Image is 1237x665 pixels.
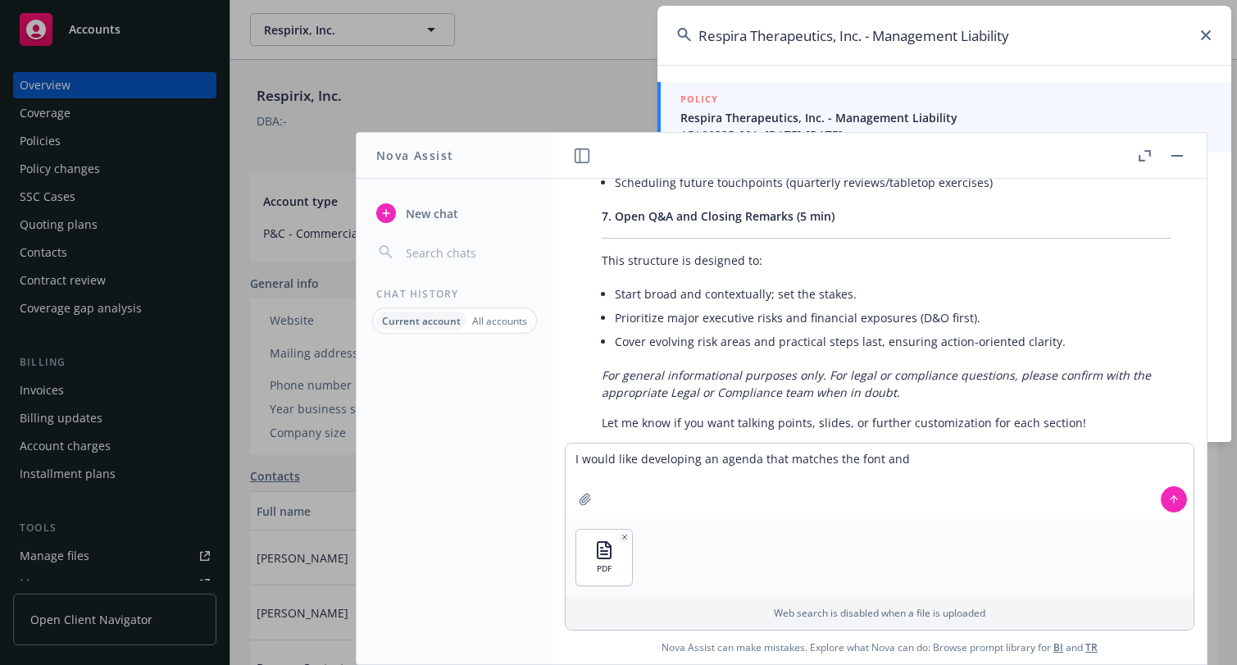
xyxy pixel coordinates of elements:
li: Scheduling future touchpoints (quarterly reviews/tabletop exercises) [615,171,1171,194]
a: TR [1085,640,1098,654]
div: Chat History [357,287,553,301]
a: BI [1053,640,1063,654]
li: Prioritize major executive risks and financial exposures (D&O first). [615,306,1171,330]
h1: Nova Assist [376,147,453,164]
input: Search chats [402,241,533,264]
li: Start broad and contextually; set the stakes. [615,282,1171,306]
span: ADL00335-001, [DATE]-[DATE] [680,126,1212,143]
h5: POLICY [680,91,718,107]
span: Respira Therapeutics, Inc. - Management Liability [680,109,1212,126]
span: PDF [597,563,612,574]
textarea: I would like developing an agenda that matches the font and [566,444,1194,519]
button: PDF [576,530,632,585]
p: All accounts [472,314,527,328]
input: Search... [657,6,1231,65]
span: New chat [402,205,458,222]
p: This structure is designed to: [602,252,1171,269]
em: For general informational purposes only. For legal or compliance questions, please confirm with t... [602,367,1151,400]
span: 7. Open Q&A and Closing Remarks (5 min) [602,208,835,224]
p: Current account [382,314,461,328]
button: New chat [370,198,539,228]
span: Nova Assist can make mistakes. Explore what Nova can do: Browse prompt library for and [662,631,1098,664]
p: Let me know if you want talking points, slides, or further customization for each section! [602,414,1171,431]
a: POLICYRespira Therapeutics, Inc. - Management LiabilityADL00335-001, [DATE]-[DATE] [657,82,1231,153]
p: Web search is disabled when a file is uploaded [575,606,1184,620]
li: Cover evolving risk areas and practical steps last, ensuring action-oriented clarity. [615,330,1171,353]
